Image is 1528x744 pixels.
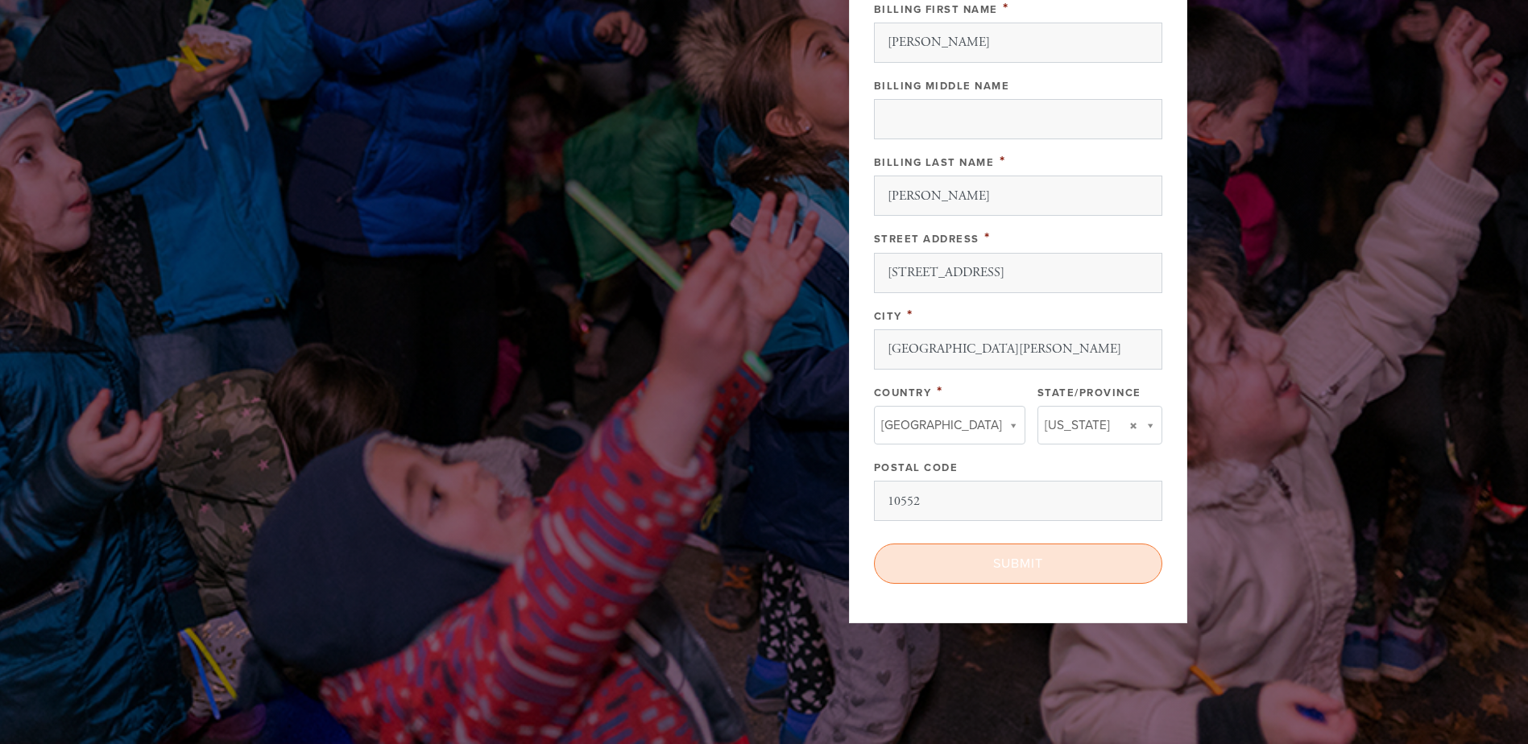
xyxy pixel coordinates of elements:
label: Billing Middle Name [874,80,1010,93]
a: [US_STATE] [1037,406,1162,444]
label: Postal Code [874,461,959,474]
span: This field is required. [937,382,943,400]
label: Billing First Name [874,3,998,16]
input: Submit [874,544,1162,584]
span: [US_STATE] [1045,415,1110,436]
label: Billing Last Name [874,156,995,169]
span: This field is required. [907,306,913,324]
label: Street Address [874,233,979,246]
span: This field is required. [984,229,991,246]
a: [GEOGRAPHIC_DATA] [874,406,1025,444]
span: This field is required. [1000,152,1006,170]
label: Country [874,386,932,399]
span: [GEOGRAPHIC_DATA] [881,415,1002,436]
label: City [874,310,902,323]
label: State/Province [1037,386,1141,399]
